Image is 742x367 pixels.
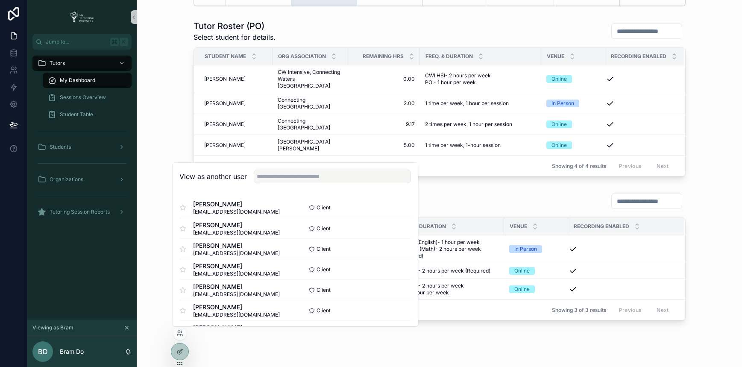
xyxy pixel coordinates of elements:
span: Student Name [205,53,246,60]
span: [PERSON_NAME] [204,121,246,128]
a: 5.00 [352,142,415,149]
span: [EMAIL_ADDRESS][DOMAIN_NAME] [193,291,280,298]
a: [PERSON_NAME] [204,142,267,149]
a: [PERSON_NAME] [204,100,267,107]
a: CWI EL (English)- 1 hour per week CWI HSI (Math)- 2 hours per week (Required) [398,239,499,259]
span: Recording Enabled [574,223,629,230]
p: Bram Do [60,347,84,356]
span: 1 time per week, 1-hour session [425,142,501,149]
div: Online [514,267,530,275]
span: [PERSON_NAME] [193,241,280,250]
span: Viewing as Bram [32,324,73,331]
span: [PERSON_NAME] [204,142,246,149]
span: Students [50,144,71,150]
a: 9.17 [352,121,415,128]
span: 1 time per week, 1 hour per session [425,100,509,107]
span: Client [317,287,331,294]
span: Recording Enabled [611,53,666,60]
span: Client [317,266,331,273]
div: Online [551,75,567,83]
h2: View as another user [179,171,247,182]
a: CWI HSI- 2 hours per week PO - 1 hour per week [398,282,499,296]
span: [EMAIL_ADDRESS][DOMAIN_NAME] [193,208,280,215]
span: Client [317,225,331,232]
h1: Tutor Roster (PO) [194,20,276,32]
span: [EMAIL_ADDRESS][DOMAIN_NAME] [193,311,280,318]
a: Online [509,285,563,293]
span: Org Association [278,53,326,60]
a: Connecting [GEOGRAPHIC_DATA] [278,117,342,131]
span: Venue [510,223,527,230]
span: CWI HSI- 2 hours per week (Required) [398,267,490,274]
span: Select student for details. [194,32,276,42]
span: [PERSON_NAME] [193,323,280,332]
span: Sessions Overview [60,94,106,101]
a: Online [509,267,563,275]
span: [PERSON_NAME] [193,282,280,291]
span: My Dashboard [60,77,95,84]
a: In Person [546,100,600,107]
span: [EMAIL_ADDRESS][DOMAIN_NAME] [193,250,280,257]
img: App logo [67,10,97,24]
span: [PERSON_NAME] [193,303,280,311]
div: Online [551,120,567,128]
a: Connecting [GEOGRAPHIC_DATA] [278,97,342,110]
span: Client [317,307,331,314]
a: Sessions Overview [43,90,132,105]
span: [PERSON_NAME] [193,221,280,229]
span: Tutoring Session Reports [50,208,110,215]
a: [GEOGRAPHIC_DATA][PERSON_NAME] [278,138,342,152]
span: Tutors [50,60,65,67]
span: CWI HSI- 2 hours per week PO - 1 hour per week [425,72,536,86]
a: [PERSON_NAME] [204,121,267,128]
a: Online [546,75,600,83]
span: Jump to... [46,38,107,45]
span: Client [317,246,331,252]
span: Showing 3 of 3 results [552,307,606,314]
a: Organizations [32,172,132,187]
a: Student Table [43,107,132,122]
a: CWI HSI- 2 hours per week (Required) [398,267,499,274]
span: Showing 4 of 4 results [552,163,606,170]
div: scrollable content [27,50,137,231]
div: Online [514,285,530,293]
a: Tutoring Session Reports [32,204,132,220]
span: [EMAIL_ADDRESS][DOMAIN_NAME] [193,270,280,277]
div: Online [551,141,567,149]
span: Organizations [50,176,83,183]
a: Online [546,120,600,128]
a: My Dashboard [43,73,132,88]
a: 2 times per week, 1 hour per session [425,121,536,128]
a: Tutors [32,56,132,71]
span: 2 times per week, 1 hour per session [425,121,512,128]
span: Student Table [60,111,93,118]
span: BD [38,346,48,357]
span: Freq. & Duration [399,223,446,230]
a: CW Intensive, Connecting Waters [GEOGRAPHIC_DATA] [278,69,342,89]
span: [EMAIL_ADDRESS][DOMAIN_NAME] [193,229,280,236]
a: 2.00 [352,100,415,107]
a: Online [546,141,600,149]
span: K [120,38,127,45]
span: Freq. & Duration [425,53,473,60]
div: In Person [514,245,537,253]
button: Jump to...K [32,34,132,50]
span: [PERSON_NAME] [204,100,246,107]
a: 0.00 [352,76,415,82]
a: 1 time per week, 1 hour per session [425,100,536,107]
span: [PERSON_NAME] [204,76,246,82]
div: In Person [551,100,574,107]
a: In Person [509,245,563,253]
a: [PERSON_NAME] [204,76,267,82]
span: Remaining Hrs [363,53,404,60]
a: Students [32,139,132,155]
